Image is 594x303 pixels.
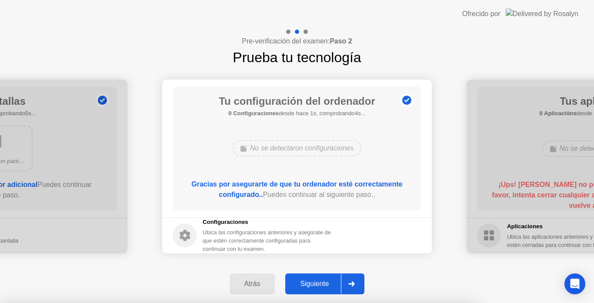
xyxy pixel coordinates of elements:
div: Puedes continuar al siguiente paso.. [185,179,409,200]
h5: desde hace 1s, comprobando4s... [219,109,375,118]
div: Open Intercom Messenger [564,273,585,294]
h4: Pre-verificación del examen: [242,36,352,47]
div: No se detectaron configuraciones [233,140,361,156]
div: Ofrecido por [462,9,501,19]
div: Ubica las configuraciones anteriores y asegúrate de que estén correctamente configuradas para con... [203,228,334,253]
b: Paso 2 [330,37,352,45]
h1: Tu configuración del ordenador [219,93,375,109]
b: 0 Configuraciones [228,110,279,117]
div: Siguiente [288,280,341,288]
b: Gracias por asegurarte de que tu ordenador esté correctamente configurado.. [191,180,403,198]
img: Delivered by Rosalyn [506,9,578,19]
div: Atrás [232,280,273,288]
h1: Prueba tu tecnología [233,47,361,68]
h5: Configuraciones [203,218,334,226]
